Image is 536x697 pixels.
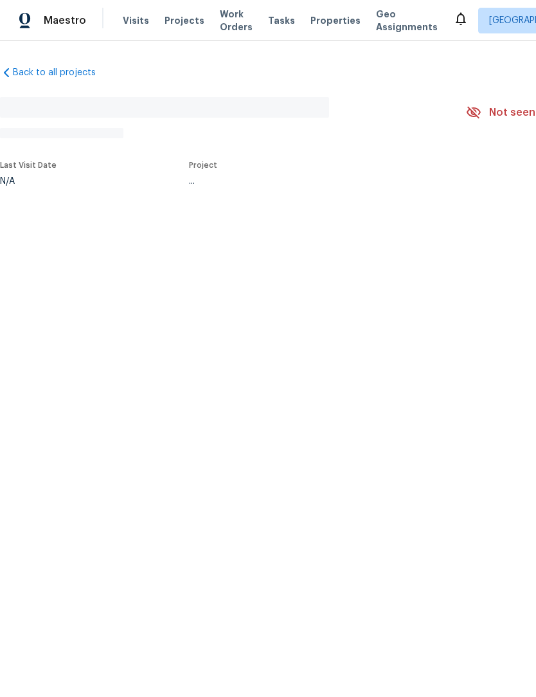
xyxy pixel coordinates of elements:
[189,177,436,186] div: ...
[268,16,295,25] span: Tasks
[44,14,86,27] span: Maestro
[189,161,217,169] span: Project
[123,14,149,27] span: Visits
[220,8,253,33] span: Work Orders
[165,14,204,27] span: Projects
[310,14,361,27] span: Properties
[376,8,438,33] span: Geo Assignments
